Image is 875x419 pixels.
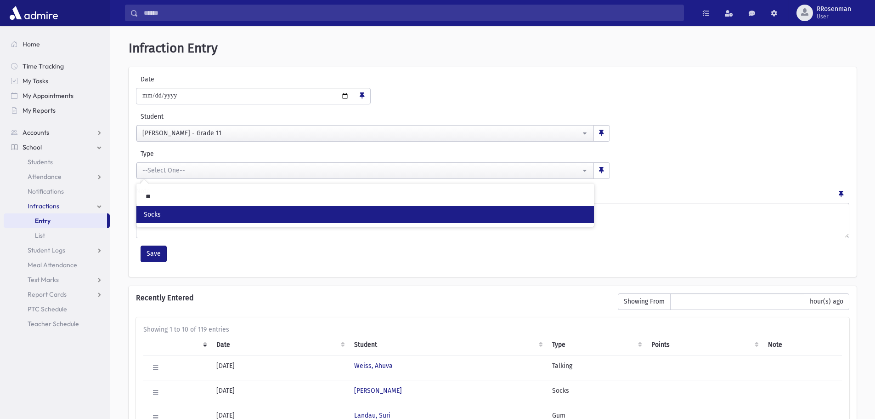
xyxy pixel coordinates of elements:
[547,380,646,405] td: Socks
[23,143,42,151] span: School
[28,246,65,254] span: Student Logs
[35,217,51,225] span: Entry
[211,334,348,356] th: Date: activate to sort column ascending
[4,243,110,258] a: Student Logs
[136,293,609,302] h6: Recently Entered
[28,276,59,284] span: Test Marks
[618,293,671,310] span: Showing From
[4,272,110,287] a: Test Marks
[142,166,581,175] div: --Select One--
[547,334,646,356] th: Type: activate to sort column ascending
[23,128,49,137] span: Accounts
[4,228,110,243] a: List
[4,199,110,213] a: Infractions
[817,13,851,20] span: User
[4,155,110,169] a: Students
[136,186,150,199] label: Note
[23,77,48,85] span: My Tasks
[354,362,393,370] a: Weiss, Ahuva
[23,62,64,70] span: Time Tracking
[211,380,348,405] td: [DATE]
[140,189,590,204] input: Search
[23,106,56,115] span: My Reports
[136,75,214,84] label: Date
[28,305,67,313] span: PTC Schedule
[28,320,79,328] span: Teacher Schedule
[354,387,402,395] a: [PERSON_NAME]
[28,187,64,195] span: Notifications
[4,287,110,302] a: Report Cards
[804,293,849,310] span: hour(s) ago
[144,210,161,219] span: Socks
[23,92,73,100] span: My Appointments
[817,6,851,13] span: RRosenman
[4,302,110,316] a: PTC Schedule
[35,231,45,240] span: List
[4,88,110,103] a: My Appointments
[4,74,110,88] a: My Tasks
[4,103,110,118] a: My Reports
[4,140,110,155] a: School
[138,5,683,21] input: Search
[4,125,110,140] a: Accounts
[136,112,452,121] label: Student
[142,128,581,138] div: [PERSON_NAME] - Grade 11
[28,158,53,166] span: Students
[28,261,77,269] span: Meal Attendance
[28,202,59,210] span: Infractions
[4,169,110,184] a: Attendance
[136,162,594,179] button: --Select One--
[28,172,62,181] span: Attendance
[4,316,110,331] a: Teacher Schedule
[7,4,60,22] img: AdmirePro
[547,355,646,380] td: Talking
[143,325,842,334] div: Showing 1 to 10 of 119 entries
[646,334,762,356] th: Points: activate to sort column ascending
[4,213,107,228] a: Entry
[4,59,110,74] a: Time Tracking
[211,355,348,380] td: [DATE]
[23,40,40,48] span: Home
[141,246,167,262] button: Save
[4,258,110,272] a: Meal Attendance
[28,290,67,298] span: Report Cards
[349,334,547,356] th: Student: activate to sort column ascending
[762,334,842,356] th: Note
[136,125,594,142] button: Bursztyn, Chayala - Grade 11
[129,40,218,56] span: Infraction Entry
[136,149,373,159] label: Type
[4,37,110,52] a: Home
[4,184,110,199] a: Notifications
